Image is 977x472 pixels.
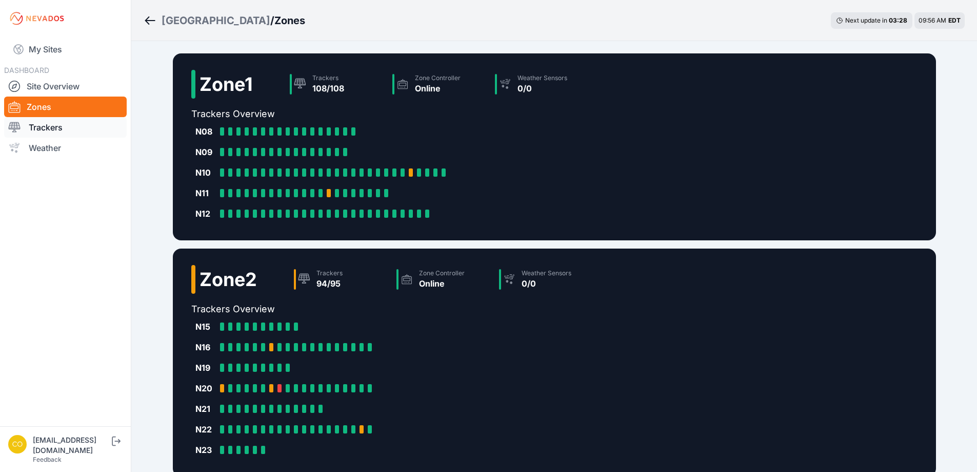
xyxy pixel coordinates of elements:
[919,16,946,24] span: 09:56 AM
[195,166,216,179] div: N10
[517,74,567,82] div: Weather Sensors
[191,107,593,121] h2: Trackers Overview
[522,277,571,290] div: 0/0
[200,269,257,290] h2: Zone 2
[195,125,216,138] div: N08
[889,16,907,25] div: 03 : 28
[270,13,274,28] span: /
[144,7,305,34] nav: Breadcrumb
[517,82,567,95] div: 0/0
[4,117,127,138] a: Trackers
[290,265,392,294] a: Trackers94/95
[195,362,216,374] div: N19
[33,456,62,463] a: Feedback
[316,277,343,290] div: 94/95
[4,66,49,74] span: DASHBOARD
[4,37,127,62] a: My Sites
[195,382,216,394] div: N20
[195,187,216,199] div: N11
[415,74,461,82] div: Zone Controller
[274,13,305,28] h3: Zones
[522,269,571,277] div: Weather Sensors
[191,302,597,316] h2: Trackers Overview
[948,16,961,24] span: EDT
[419,277,465,290] div: Online
[286,70,388,99] a: Trackers108/108
[4,97,127,117] a: Zones
[4,138,127,158] a: Weather
[195,341,216,353] div: N16
[415,82,461,95] div: Online
[195,207,216,220] div: N12
[419,269,465,277] div: Zone Controller
[195,146,216,158] div: N09
[200,74,253,95] h2: Zone 1
[8,10,66,27] img: Nevados
[495,265,597,294] a: Weather Sensors0/0
[195,423,216,436] div: N22
[8,435,27,454] img: controlroomoperator@invenergy.com
[195,403,216,415] div: N21
[316,269,343,277] div: Trackers
[195,320,216,333] div: N15
[4,76,127,97] a: Site Overview
[162,13,270,28] a: [GEOGRAPHIC_DATA]
[33,435,110,456] div: [EMAIL_ADDRESS][DOMAIN_NAME]
[312,82,344,95] div: 108/108
[491,70,593,99] a: Weather Sensors0/0
[195,444,216,456] div: N23
[312,74,344,82] div: Trackers
[845,16,887,24] span: Next update in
